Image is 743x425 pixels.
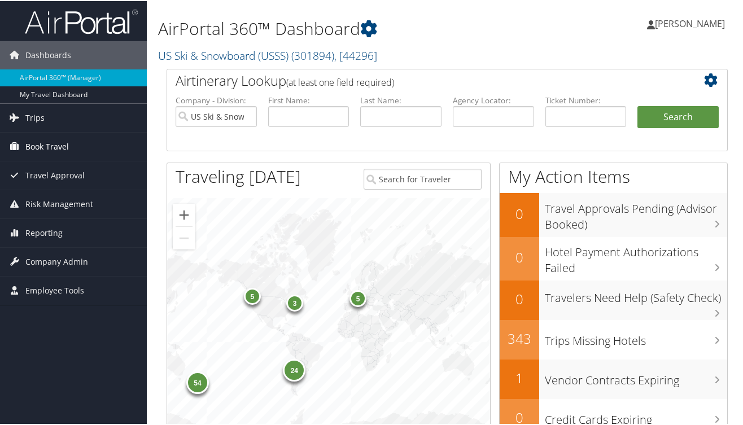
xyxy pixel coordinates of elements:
[500,358,727,398] a: 1Vendor Contracts Expiring
[500,328,539,347] h2: 343
[25,103,45,131] span: Trips
[25,7,138,34] img: airportal-logo.png
[173,226,195,248] button: Zoom out
[176,70,672,89] h2: Airtinerary Lookup
[545,366,727,387] h3: Vendor Contracts Expiring
[25,189,93,217] span: Risk Management
[545,94,627,105] label: Ticket Number:
[334,47,377,62] span: , [ 44296 ]
[545,194,727,231] h3: Travel Approvals Pending (Advisor Booked)
[158,16,544,40] h1: AirPortal 360™ Dashboard
[545,326,727,348] h3: Trips Missing Hotels
[25,132,69,160] span: Book Travel
[637,105,719,128] button: Search
[176,94,257,105] label: Company - Division:
[291,47,334,62] span: ( 301894 )
[364,168,481,189] input: Search for Traveler
[158,47,377,62] a: US Ski & Snowboard (USSS)
[176,164,301,187] h1: Traveling [DATE]
[500,288,539,308] h2: 0
[500,192,727,235] a: 0Travel Approvals Pending (Advisor Booked)
[186,370,209,393] div: 54
[500,367,539,387] h2: 1
[500,236,727,279] a: 0Hotel Payment Authorizations Failed
[500,247,539,266] h2: 0
[500,319,727,358] a: 343Trips Missing Hotels
[500,203,539,222] h2: 0
[500,279,727,319] a: 0Travelers Need Help (Safety Check)
[268,94,349,105] label: First Name:
[283,358,305,380] div: 24
[286,293,303,310] div: 3
[25,218,63,246] span: Reporting
[360,94,442,105] label: Last Name:
[545,238,727,275] h3: Hotel Payment Authorizations Failed
[349,289,366,306] div: 5
[25,275,84,304] span: Employee Tools
[453,94,534,105] label: Agency Locator:
[25,160,85,189] span: Travel Approval
[25,247,88,275] span: Company Admin
[647,6,736,40] a: [PERSON_NAME]
[25,40,71,68] span: Dashboards
[244,287,261,304] div: 5
[655,16,725,29] span: [PERSON_NAME]
[545,283,727,305] h3: Travelers Need Help (Safety Check)
[286,75,394,87] span: (at least one field required)
[173,203,195,225] button: Zoom in
[500,164,727,187] h1: My Action Items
